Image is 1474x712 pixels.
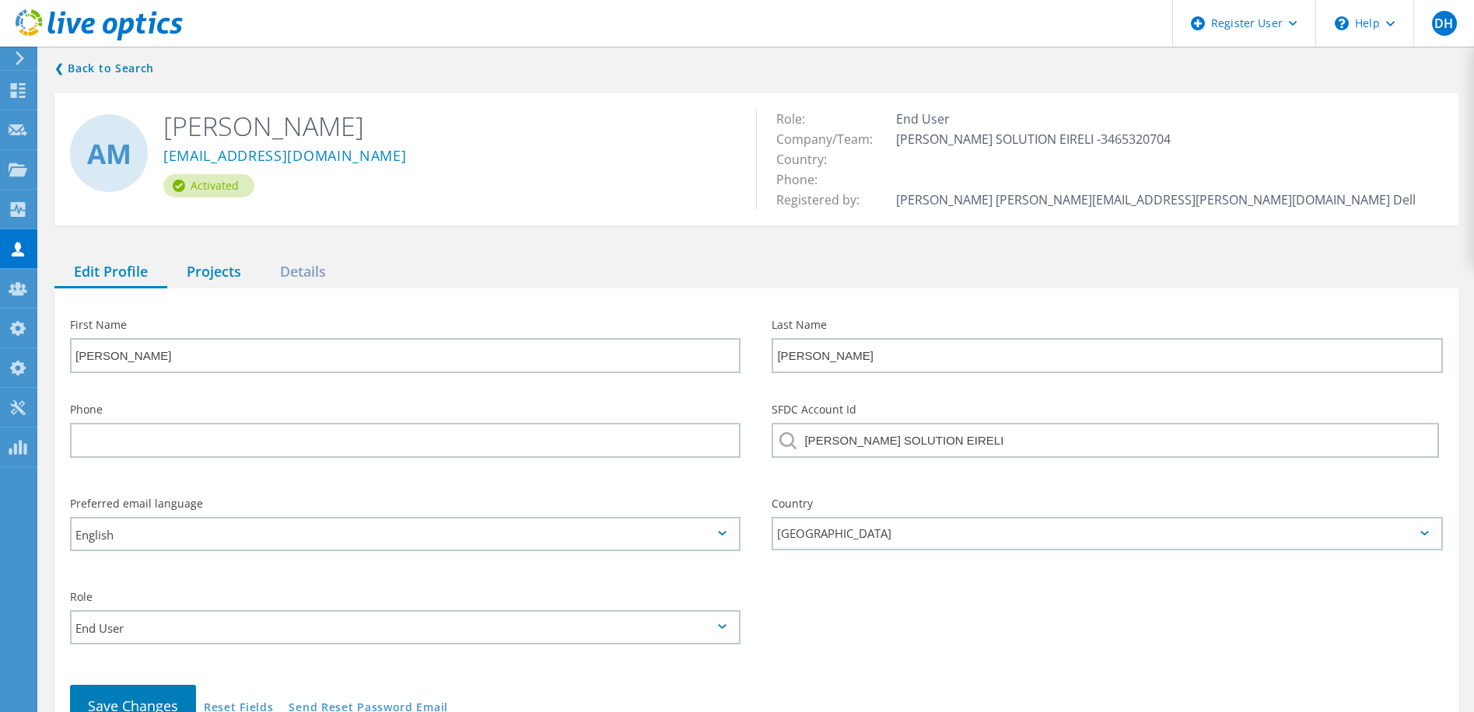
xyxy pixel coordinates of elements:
div: Edit Profile [54,257,167,288]
span: Phone: [776,171,833,188]
a: [EMAIL_ADDRESS][DOMAIN_NAME] [163,148,407,165]
td: End User [892,109,1420,129]
span: Role: [776,110,821,127]
div: Projects [167,257,261,288]
h2: [PERSON_NAME] [163,109,733,143]
span: Country: [776,151,842,168]
span: AM [87,140,131,167]
a: Back to search [54,59,154,78]
label: Phone [70,404,741,415]
span: Registered by: [776,191,875,208]
a: Live Optics Dashboard [16,33,183,44]
div: [GEOGRAPHIC_DATA] [772,517,1442,550]
label: Last Name [772,319,1442,330]
span: Company/Team: [776,131,888,148]
label: Preferred email language [70,498,741,509]
span: DH [1434,17,1453,30]
label: Role [70,592,741,602]
svg: \n [1335,16,1349,30]
div: Details [261,257,345,288]
label: First Name [70,319,741,330]
td: [PERSON_NAME] [PERSON_NAME][EMAIL_ADDRESS][PERSON_NAME][DOMAIN_NAME] Dell [892,190,1420,210]
label: Country [772,498,1442,509]
div: Activated [163,174,254,197]
label: SFDC Account Id [772,404,1442,415]
span: [PERSON_NAME] SOLUTION EIRELI -3465320704 [896,131,1186,148]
